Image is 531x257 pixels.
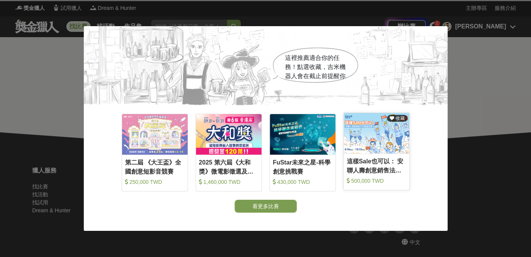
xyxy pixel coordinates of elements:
div: 這樣Sale也可以： 安聯人壽創意銷售法募集 [347,157,406,174]
img: Cover Image [344,113,409,154]
div: FuStar未來之星-科學創意挑戰賽 [273,158,332,175]
div: 430,000 TWD [273,178,332,186]
img: Cover Image [196,114,262,155]
a: Cover Image第二屆 《大王盃》全國創意短影音競賽 250,000 TWD [122,114,188,191]
span: 收藏 [394,116,404,121]
div: 第二屆 《大王盃》全國創意短影音競賽 [125,158,185,175]
div: 2025 第六屆《大和獎》微電影徵選及感人實事分享 [199,158,258,175]
a: Cover Image2025 第六屆《大和獎》微電影徵選及感人實事分享 1,460,000 TWD [196,114,262,191]
span: 這裡推薦適合你的任務！點選收藏，吉米機器人會在截止前提醒你 [285,55,346,79]
div: 250,000 TWD [125,178,185,186]
button: 看更多比賽 [235,200,297,213]
a: Cover Image 收藏這樣Sale也可以： 安聯人壽創意銷售法募集 500,000 TWD [343,113,410,190]
div: 1,460,000 TWD [199,178,258,186]
a: Cover ImageFuStar未來之星-科學創意挑戰賽 430,000 TWD [269,114,336,191]
img: Cover Image [270,114,335,155]
div: 500,000 TWD [347,177,406,185]
img: Cover Image [122,114,188,155]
